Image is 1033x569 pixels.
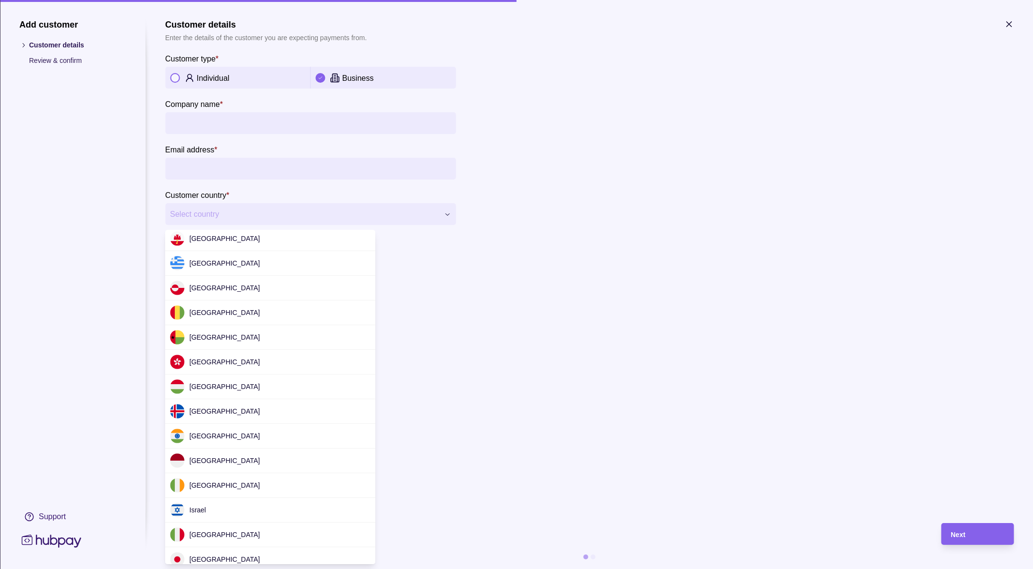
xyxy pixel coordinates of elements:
[170,330,185,344] img: gw
[170,379,185,394] img: hu
[189,432,260,440] span: [GEOGRAPHIC_DATA]
[170,527,185,542] img: it
[189,333,260,341] span: [GEOGRAPHIC_DATA]
[189,555,260,563] span: [GEOGRAPHIC_DATA]
[189,358,260,366] span: [GEOGRAPHIC_DATA]
[189,407,260,415] span: [GEOGRAPHIC_DATA]
[170,256,185,270] img: gr
[170,305,185,320] img: gn
[170,552,185,567] img: jp
[170,281,185,295] img: gl
[189,383,260,390] span: [GEOGRAPHIC_DATA]
[189,259,260,267] span: [GEOGRAPHIC_DATA]
[189,531,260,539] span: [GEOGRAPHIC_DATA]
[189,284,260,292] span: [GEOGRAPHIC_DATA]
[170,478,185,493] img: ie
[170,453,185,468] img: id
[170,503,185,517] img: il
[189,481,260,489] span: [GEOGRAPHIC_DATA]
[189,457,260,464] span: [GEOGRAPHIC_DATA]
[170,355,185,369] img: hk
[170,404,185,419] img: is
[170,429,185,443] img: in
[170,231,185,246] img: gi
[189,235,260,242] span: [GEOGRAPHIC_DATA]
[189,309,260,316] span: [GEOGRAPHIC_DATA]
[189,506,206,514] span: Israel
